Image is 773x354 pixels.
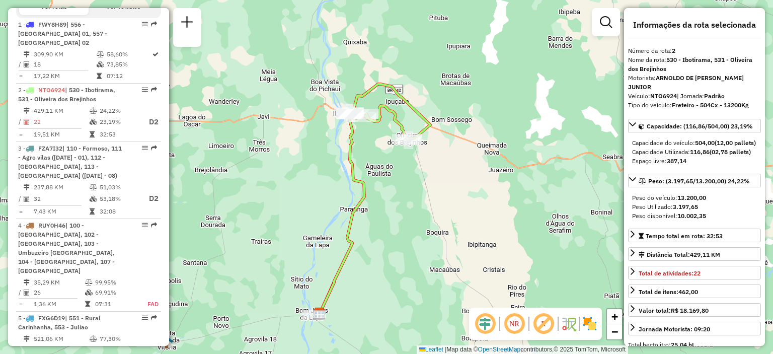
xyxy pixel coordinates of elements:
a: Zoom out [607,324,622,339]
td: 24,22% [99,106,139,116]
strong: Freteiro - 504Cx - 13200Kg [672,101,749,109]
strong: 10.002,35 [677,212,706,220]
td: FAD [136,299,159,309]
strong: 530 - Ibotirama, 531 - Oliveira dos Brejinhos [628,56,752,73]
td: = [18,299,23,309]
td: 23,19% [99,116,139,128]
span: 1 - [18,21,107,46]
td: 58,60% [106,49,151,59]
i: % de utilização do peso [90,184,97,190]
td: 429,11 KM [33,106,89,116]
td: 35,29 KM [33,277,85,288]
i: Tempo total em rota [90,131,95,137]
td: / [18,192,23,205]
td: = [18,71,23,81]
i: Total de Atividades [24,196,30,202]
a: Valor total:R$ 18.169,80 [628,303,761,317]
a: Distância Total:429,11 KM [628,247,761,261]
strong: 504,00 [695,139,715,147]
span: Exibir rótulo [531,312,556,336]
img: Exibir/Ocultar setores [582,316,598,332]
div: Tipo do veículo: [628,101,761,110]
td: 32:53 [99,129,139,139]
strong: NTO6924 [650,92,677,100]
i: Rota otimizada [152,51,159,57]
a: OpenStreetMap [478,346,521,353]
span: 429,11 KM [690,251,720,258]
a: Tempo total em rota: 32:53 [628,229,761,242]
div: Veículo: [628,92,761,101]
div: Jornada Motorista: 09:20 [639,325,710,334]
span: 4 - [18,222,115,274]
td: / [18,116,23,128]
span: − [611,325,618,338]
i: % de utilização da cubagem [97,61,104,67]
span: | 551 - Rural Carinhanha, 553 - Juliao [18,314,101,331]
a: Jornada Motorista: 09:20 [628,322,761,335]
td: 99,95% [95,277,136,288]
span: FXG6D19 [38,314,65,322]
td: 521,06 KM [33,334,89,344]
strong: 25,04 hL [671,341,695,348]
td: 32 [33,192,89,205]
img: RT PA - Santa Maria da Vitória [160,335,173,348]
a: Exibir filtros [596,12,616,32]
td: = [18,129,23,139]
i: Total de Atividades [24,61,30,67]
img: PA - Ibotirama [343,106,356,119]
div: Map data © contributors,© 2025 TomTom, Microsoft [417,345,628,354]
em: Rota exportada [151,315,157,321]
td: 7,43 KM [33,206,89,217]
a: Capacidade: (116,86/504,00) 23,19% [628,119,761,132]
a: Peso: (3.197,65/13.200,00) 24,22% [628,174,761,187]
span: | 110 - Formoso, 111 - Agro vilas ([DATE] - 01), 112 - [GEOGRAPHIC_DATA], 113 - [GEOGRAPHIC_DATA]... [18,145,122,179]
span: RUY0H46 [38,222,65,229]
span: FZA7I32 [38,145,62,152]
a: Leaflet [419,346,443,353]
i: Distância Total [24,108,30,114]
span: | [445,346,446,353]
strong: (12,00 pallets) [715,139,756,147]
td: 19,51 KM [33,129,89,139]
td: 26 [33,288,85,298]
div: Valor total: [639,306,709,315]
h4: Informações da rota selecionada [628,20,761,30]
td: 53,18% [99,192,139,205]
div: Distância Total: [639,250,720,259]
img: CDD Lapa [313,307,326,320]
a: Total de itens:462,00 [628,285,761,298]
em: Rota exportada [151,222,157,228]
i: Distância Total [24,51,30,57]
i: Total de Atividades [24,290,30,296]
div: Peso Utilizado: [632,202,757,211]
span: 3 - [18,145,122,179]
i: Distância Total [24,279,30,286]
td: 237,88 KM [33,182,89,192]
span: Peso: (3.197,65/13.200,00) 24,22% [648,177,750,185]
td: 1,36 KM [33,299,85,309]
em: Opções [142,21,148,27]
span: Tempo total em rota: 32:53 [646,232,723,240]
span: + [611,310,618,323]
i: Tempo total em rota [97,73,102,79]
div: Espaço livre: [632,157,757,166]
i: Distância Total [24,336,30,342]
div: Total de itens: [639,288,698,297]
i: % de utilização da cubagem [90,119,97,125]
div: Capacidade do veículo: [632,138,757,148]
span: Peso do veículo: [632,194,706,201]
div: Capacidade: (116,86/504,00) 23,19% [628,134,761,170]
em: Rota exportada [151,87,157,93]
td: 17,22 KM [33,71,96,81]
div: Motorista: [628,74,761,92]
td: = [18,206,23,217]
td: / [18,288,23,298]
em: Opções [142,87,148,93]
td: 07:12 [106,71,151,81]
span: FWY8H89 [38,21,66,28]
span: Ocultar NR [502,312,526,336]
span: | Jornada: [677,92,725,100]
div: Nome da rota: [628,55,761,74]
div: Peso disponível: [632,211,757,221]
i: % de utilização do peso [97,51,104,57]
